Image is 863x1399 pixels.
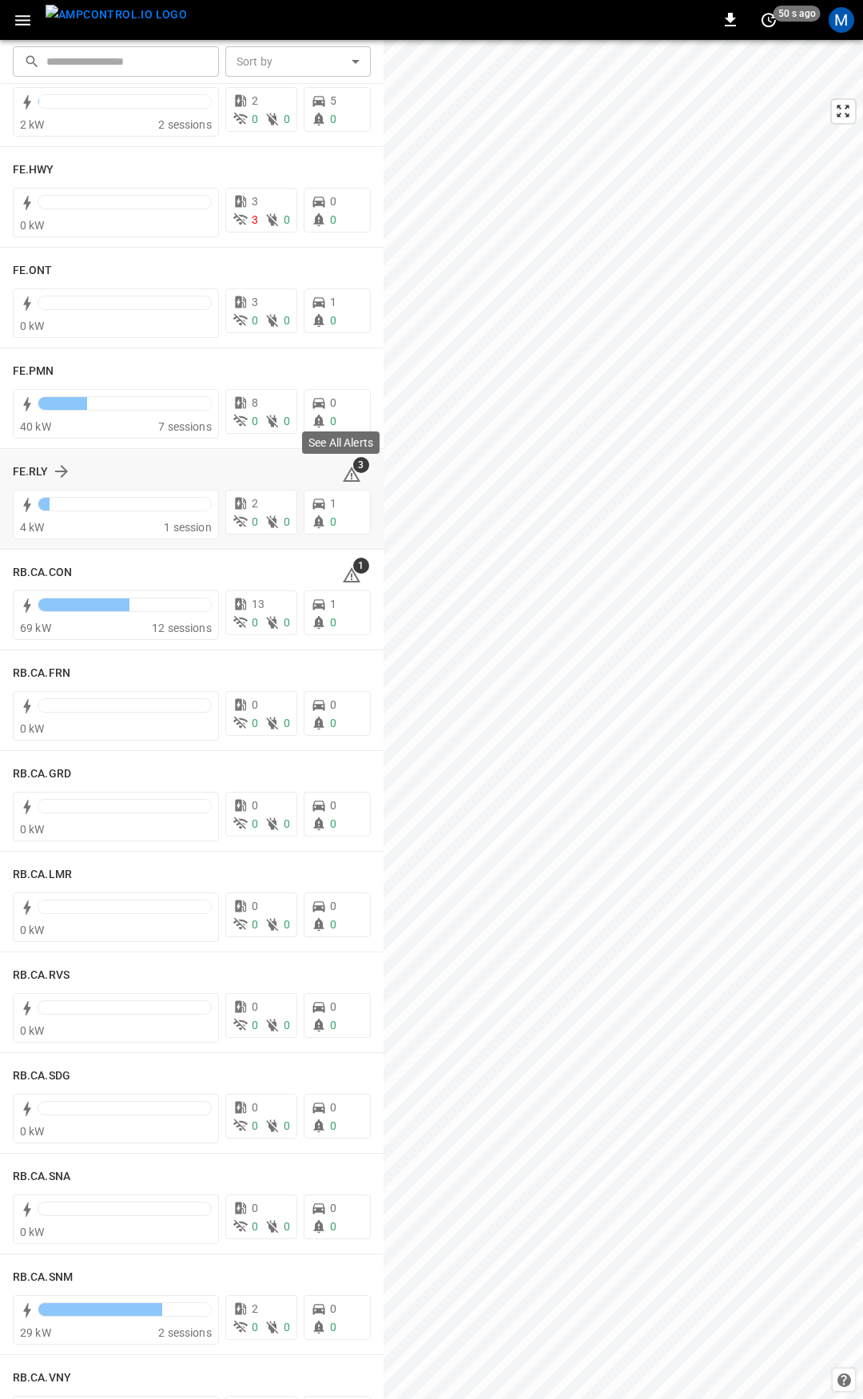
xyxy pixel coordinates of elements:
[158,1326,212,1339] span: 2 sessions
[20,320,45,332] span: 0 kW
[353,457,369,473] span: 3
[284,1119,290,1132] span: 0
[330,1302,336,1315] span: 0
[252,918,258,931] span: 0
[13,463,49,481] h6: FE.RLY
[330,1321,336,1333] span: 0
[20,1125,45,1138] span: 0 kW
[284,515,290,528] span: 0
[252,1220,258,1233] span: 0
[284,918,290,931] span: 0
[330,1000,336,1013] span: 0
[284,817,290,830] span: 0
[284,1019,290,1031] span: 0
[20,1226,45,1238] span: 0 kW
[252,616,258,629] span: 0
[330,817,336,830] span: 0
[20,521,45,534] span: 4 kW
[13,1067,70,1085] h6: RB.CA.SDG
[774,6,821,22] span: 50 s ago
[13,765,71,783] h6: RB.CA.GRD
[252,396,258,409] span: 8
[20,622,51,634] span: 69 kW
[13,1269,73,1286] h6: RB.CA.SNM
[20,1024,45,1037] span: 0 kW
[20,219,45,232] span: 0 kW
[20,420,51,433] span: 40 kW
[330,799,336,812] span: 0
[252,94,258,107] span: 2
[330,698,336,711] span: 0
[13,665,70,682] h6: RB.CA.FRN
[330,1202,336,1214] span: 0
[829,7,854,33] div: profile-icon
[284,213,290,226] span: 0
[13,363,54,380] h6: FE.PMN
[252,497,258,510] span: 2
[330,94,336,107] span: 5
[384,40,863,1399] canvas: Map
[252,1302,258,1315] span: 2
[353,558,369,574] span: 1
[330,314,336,327] span: 0
[330,415,336,427] span: 0
[13,967,70,984] h6: RB.CA.RVS
[330,113,336,125] span: 0
[308,435,373,451] p: See All Alerts
[330,616,336,629] span: 0
[284,415,290,427] span: 0
[330,717,336,729] span: 0
[284,113,290,125] span: 0
[330,598,336,610] span: 1
[46,5,187,25] img: ampcontrol.io logo
[330,296,336,308] span: 1
[330,918,336,931] span: 0
[13,1369,71,1387] h6: RB.CA.VNY
[252,698,258,711] span: 0
[252,296,258,308] span: 3
[330,900,336,912] span: 0
[252,598,264,610] span: 13
[252,1202,258,1214] span: 0
[252,1000,258,1013] span: 0
[20,118,45,131] span: 2 kW
[330,1101,336,1114] span: 0
[330,1019,336,1031] span: 0
[20,823,45,836] span: 0 kW
[330,497,336,510] span: 1
[330,1220,336,1233] span: 0
[20,924,45,936] span: 0 kW
[330,396,336,409] span: 0
[756,7,781,33] button: set refresh interval
[284,1321,290,1333] span: 0
[158,118,212,131] span: 2 sessions
[330,195,336,208] span: 0
[252,900,258,912] span: 0
[13,564,72,582] h6: RB.CA.CON
[252,113,258,125] span: 0
[158,420,212,433] span: 7 sessions
[330,515,336,528] span: 0
[13,866,72,884] h6: RB.CA.LMR
[252,1019,258,1031] span: 0
[164,521,211,534] span: 1 session
[252,415,258,427] span: 0
[252,1119,258,1132] span: 0
[284,616,290,629] span: 0
[13,161,54,179] h6: FE.HWY
[284,1220,290,1233] span: 0
[252,1321,258,1333] span: 0
[20,1326,51,1339] span: 29 kW
[252,1101,258,1114] span: 0
[330,1119,336,1132] span: 0
[252,817,258,830] span: 0
[13,1168,70,1186] h6: RB.CA.SNA
[252,195,258,208] span: 3
[284,314,290,327] span: 0
[252,213,258,226] span: 3
[330,213,336,226] span: 0
[252,515,258,528] span: 0
[20,722,45,735] span: 0 kW
[284,717,290,729] span: 0
[252,314,258,327] span: 0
